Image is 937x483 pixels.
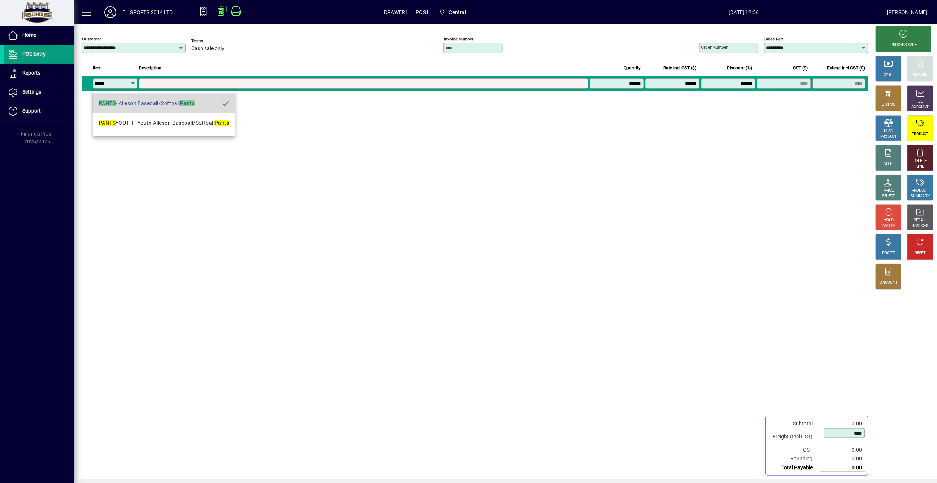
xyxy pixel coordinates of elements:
a: Support [4,102,74,120]
div: PRODUCT [880,134,897,140]
div: PRODUCT [912,132,928,137]
span: Rate incl GST ($) [664,64,697,72]
span: [DATE] 12:56 [601,6,887,18]
div: NOTE [884,161,894,167]
div: EFTPOS [882,102,896,107]
span: Discount (%) [727,64,752,72]
span: GST ($) [793,64,808,72]
td: 0.00 [820,446,865,454]
div: MISC [884,129,893,134]
td: 0.00 [820,454,865,463]
div: PROFIT [882,250,895,256]
td: 0.00 [820,463,865,472]
a: Reports [4,64,74,82]
span: POS1 [416,6,429,18]
div: PRODUCT [912,188,928,194]
span: Extend incl GST ($) [827,64,865,72]
div: CHARGE [913,72,928,78]
span: Support [22,108,41,114]
span: DRAWER1 [384,6,408,18]
td: 0.00 [820,419,865,428]
div: PROCESS SALE [891,42,917,48]
div: [PERSON_NAME] [887,6,928,18]
button: Profile [98,6,122,19]
div: RESET [915,250,926,256]
span: Description [139,64,162,72]
div: DISCOUNT [880,280,898,286]
div: LINE [917,164,924,169]
div: ACCOUNT [912,104,929,110]
span: Home [22,32,36,38]
div: INVOICE [882,223,895,229]
span: Settings [22,89,41,95]
td: Freight (Incl GST) [769,428,820,446]
span: Terms [191,39,236,43]
span: Central [449,6,466,18]
div: HOLD [884,218,894,223]
span: Item [93,64,102,72]
div: PRICE [884,188,894,194]
td: Rounding [769,454,820,463]
div: SUMMARY [911,194,930,199]
mat-label: Invoice number [444,36,474,42]
td: Subtotal [769,419,820,428]
mat-label: Order number [701,45,728,50]
a: Settings [4,83,74,101]
div: FH SPORTS 2014 LTD [122,6,173,18]
span: Central [436,6,469,19]
mat-label: Customer [82,36,101,42]
span: Cash sale only [191,46,224,52]
td: Total Payable [769,463,820,472]
td: GST [769,446,820,454]
div: GL [918,99,923,104]
div: RECALL [914,218,927,223]
span: Reports [22,70,40,76]
mat-label: Sales rep [765,36,783,42]
div: CASH [884,72,894,78]
div: DELETE [914,158,927,164]
div: SELECT [882,194,895,199]
span: Quantity [624,64,641,72]
div: INVOICES [912,223,928,229]
span: POS Entry [22,51,46,57]
a: Home [4,26,74,45]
